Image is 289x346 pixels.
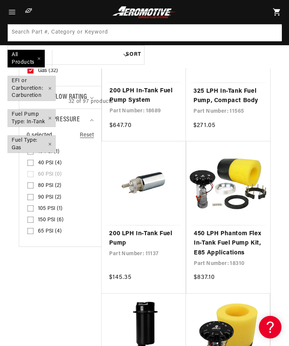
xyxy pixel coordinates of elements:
a: 450 LPH Phantom Flex In-Tank Fuel Pump Kit, E85 Applications [194,229,263,258]
button: Search Part #, Category or Keyword [265,24,281,41]
a: 325 LPH In-Tank Fuel Pump, Compact Body [193,87,263,106]
span: Fuel Pump Type: In-Tank [8,110,55,127]
span: 40 PSI (4) [38,160,62,167]
input: Search Part #, Category or Keyword [8,24,282,41]
span: Fuel Type: Gas [8,136,55,153]
a: All Products [3,46,60,72]
a: Fuel Pump Type: In-Tank [3,105,60,131]
span: All Products [8,50,44,67]
span: 32 of 97 products [68,99,113,104]
a: 200 LPH In-Tank Fuel Pump System [110,86,178,106]
span: 90 PSI (2) [38,194,61,201]
a: EFI or Carburetion: Carburetion [3,72,60,105]
span: 150 PSI (6) [38,217,64,224]
span: EFI or Carburetion: Carburetion [8,76,55,101]
span: 60 PSI (0) [38,171,62,178]
span: 105 PSI (1) [38,205,62,212]
img: Aeromotive [111,6,178,18]
span: 65 PSI (4) [38,228,62,235]
a: Fuel Type: Gas [3,131,60,157]
a: 200 LPH In-Tank Fuel Pump [109,229,178,248]
span: 80 PSI (2) [38,182,61,189]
